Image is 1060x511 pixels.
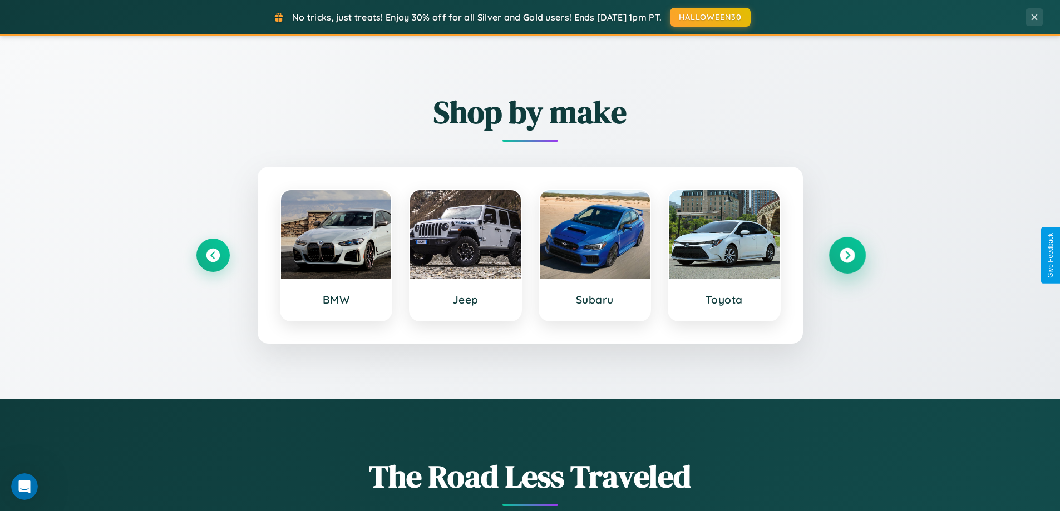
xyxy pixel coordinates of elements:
h2: Shop by make [196,91,864,133]
iframe: Intercom live chat [11,473,38,500]
h1: The Road Less Traveled [196,455,864,498]
h3: Subaru [551,293,639,306]
span: No tricks, just treats! Enjoy 30% off for all Silver and Gold users! Ends [DATE] 1pm PT. [292,12,662,23]
div: Give Feedback [1047,233,1054,278]
h3: Toyota [680,293,768,306]
button: HALLOWEEN30 [670,8,751,27]
h3: BMW [292,293,381,306]
h3: Jeep [421,293,510,306]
